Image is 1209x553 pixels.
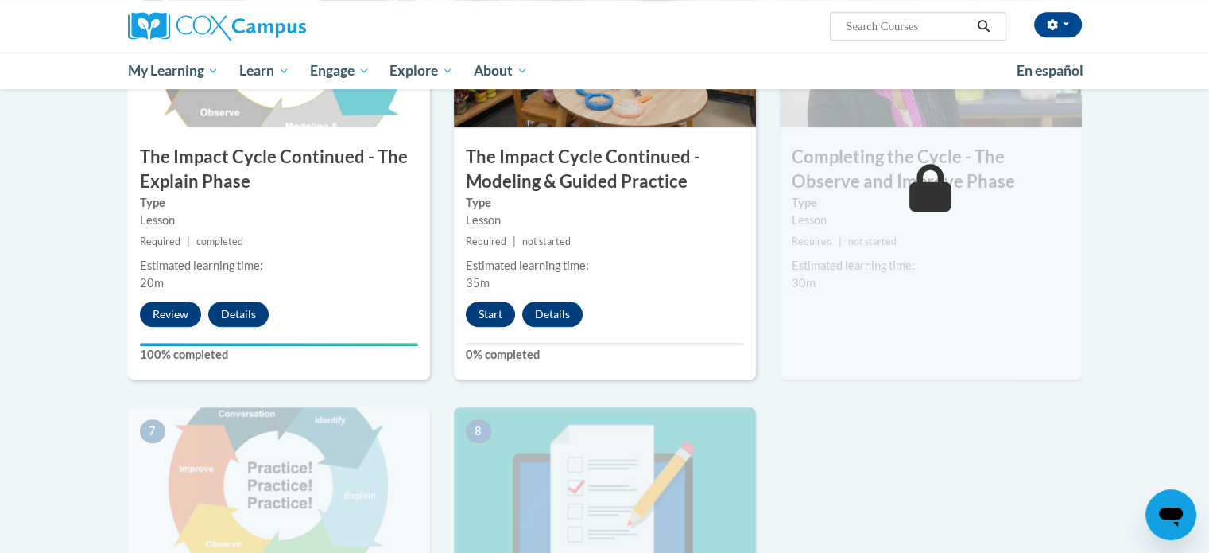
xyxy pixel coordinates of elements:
h3: The Impact Cycle Continued - Modeling & Guided Practice [454,145,756,194]
span: My Learning [127,61,219,80]
label: Type [792,194,1070,212]
span: 30m [792,276,816,290]
button: Details [522,302,583,327]
span: not started [522,236,571,247]
span: not started [848,236,897,247]
div: Estimated learning time: [140,257,418,275]
span: completed [196,236,243,247]
button: Search [971,17,995,36]
label: Type [140,194,418,212]
span: 35m [466,276,490,290]
a: Explore [379,53,463,89]
span: 8 [466,419,491,443]
a: My Learning [118,53,230,89]
label: 100% completed [140,346,418,364]
span: | [187,236,190,247]
span: Explore [389,61,453,80]
button: Review [140,302,201,327]
a: Learn [229,53,300,89]
a: Cox Campus [128,12,430,41]
div: Lesson [140,212,418,229]
span: 20m [140,276,164,290]
div: Main menu [104,53,1106,89]
img: Cox Campus [128,12,306,41]
button: Details [208,302,269,327]
div: Your progress [140,343,418,346]
span: Engage [310,61,370,80]
div: Estimated learning time: [466,257,744,275]
button: Start [466,302,515,327]
div: Lesson [466,212,744,229]
h3: Completing the Cycle - The Observe and Improve Phase [780,145,1082,194]
a: Engage [300,53,380,89]
div: Estimated learning time: [792,257,1070,275]
span: Required [792,236,832,247]
h3: The Impact Cycle Continued - The Explain Phase [128,145,430,194]
label: Type [466,194,744,212]
span: Learn [239,61,289,80]
span: Required [140,236,180,247]
a: About [463,53,538,89]
span: | [513,236,516,247]
span: | [839,236,842,247]
span: Required [466,236,506,247]
div: Lesson [792,212,1070,229]
span: About [474,61,528,80]
span: En español [1017,62,1083,79]
label: 0% completed [466,346,744,364]
input: Search Courses [844,17,971,36]
span: 7 [140,419,165,443]
a: En español [1006,54,1094,88]
button: Account Settings [1034,12,1082,37]
iframe: Button to launch messaging window [1145,489,1196,540]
